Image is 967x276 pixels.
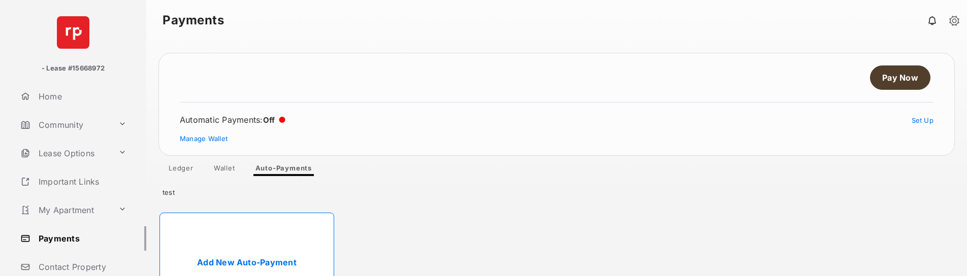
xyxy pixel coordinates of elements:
div: test [146,176,967,204]
div: Automatic Payments : [180,115,285,125]
a: Home [16,84,146,109]
strong: Payments [163,14,224,26]
span: Off [263,115,275,125]
p: - Lease #15668972 [42,63,105,74]
a: Manage Wallet [180,134,228,143]
a: Ledger [160,164,202,176]
a: Wallet [206,164,243,176]
img: svg+xml;base64,PHN2ZyB4bWxucz0iaHR0cDovL3d3dy53My5vcmcvMjAwMC9zdmciIHdpZHRoPSI2NCIgaGVpZ2h0PSI2NC... [57,16,89,49]
a: My Apartment [16,198,114,222]
a: Auto-Payments [247,164,320,176]
a: Community [16,113,114,137]
a: Important Links [16,169,131,194]
a: Lease Options [16,141,114,165]
a: Payments [16,226,146,251]
a: Set Up [912,116,934,124]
